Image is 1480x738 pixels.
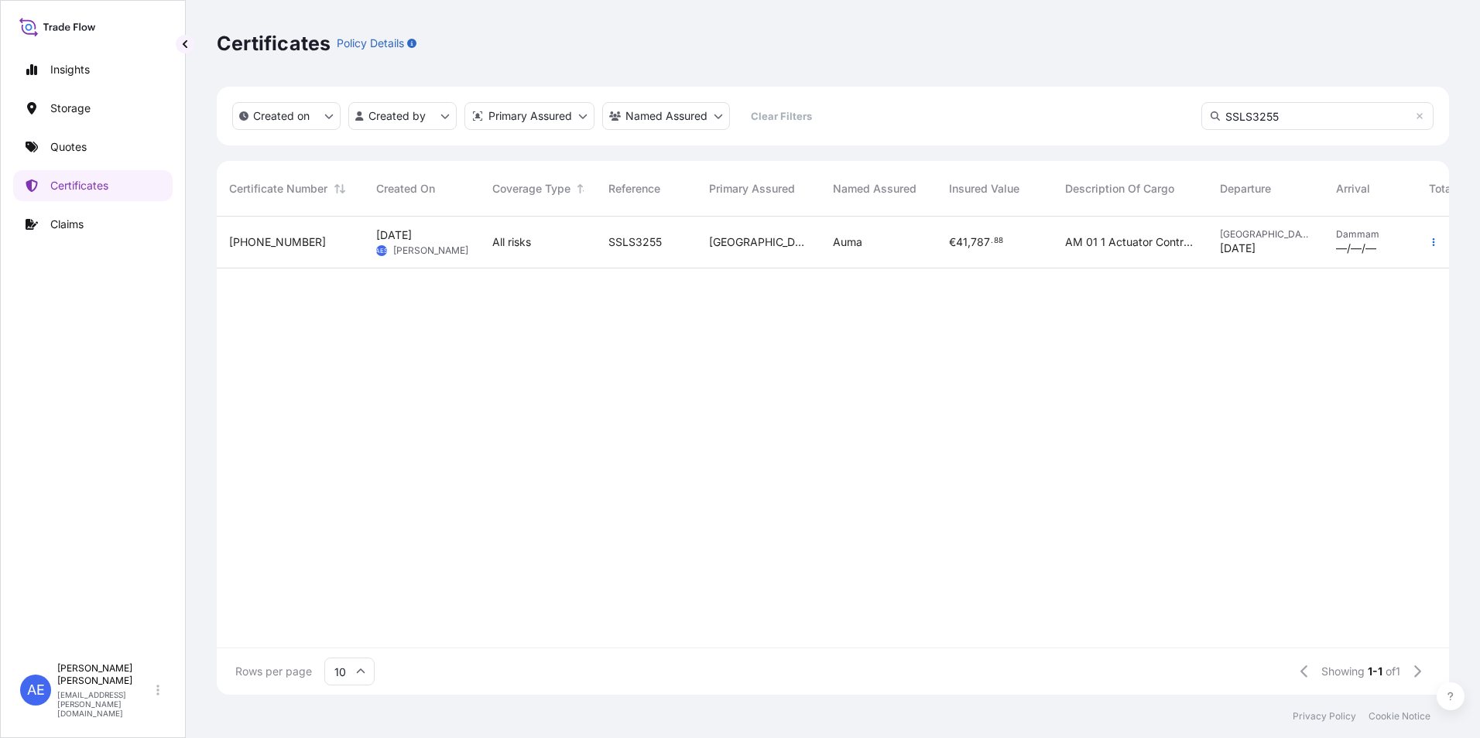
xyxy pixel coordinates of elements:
p: Certificates [217,31,331,56]
span: Description Of Cargo [1065,181,1174,196]
span: Total [1429,181,1454,196]
span: Primary Assured [709,181,795,196]
span: [GEOGRAPHIC_DATA] [1220,228,1311,241]
button: Sort [331,179,349,198]
span: Named Assured [833,181,916,196]
span: Rows per page [235,664,312,679]
span: 88 [994,238,1003,244]
span: Dammam [1336,228,1404,241]
p: Policy Details [337,36,404,51]
span: SSLS3255 [608,234,662,250]
span: , [968,237,971,248]
p: Created on [253,108,310,124]
p: Primary Assured [488,108,572,124]
span: [PHONE_NUMBER] [229,234,326,250]
p: [PERSON_NAME] [PERSON_NAME] [57,662,153,687]
a: Privacy Policy [1293,710,1356,723]
span: AES [375,243,388,258]
span: All risks [492,234,531,250]
a: Cookie Notice [1369,710,1430,723]
span: Coverage Type [492,181,570,196]
span: 787 [971,237,990,248]
input: Search Certificate or Reference... [1201,102,1434,130]
p: Clear Filters [751,108,812,124]
p: Created by [368,108,426,124]
span: of 1 [1386,664,1400,679]
span: [PERSON_NAME] [393,244,468,257]
a: Quotes [13,132,173,162]
span: [DATE] [376,227,412,243]
a: Insights [13,54,173,85]
a: Claims [13,209,173,240]
button: distributor Filter options [464,102,594,130]
span: [DATE] [1220,241,1256,256]
p: Claims [50,217,84,232]
button: createdOn Filter options [232,102,341,130]
p: Storage [50,101,91,116]
a: Certificates [13,170,173,201]
span: [GEOGRAPHIC_DATA] [709,234,808,250]
p: [EMAIL_ADDRESS][PERSON_NAME][DOMAIN_NAME] [57,690,153,718]
span: —/—/— [1336,241,1376,256]
span: Insured Value [949,181,1019,196]
span: AM 01 1 Actuator Controls AUMA 1 MATIC [1065,234,1195,250]
span: Auma [833,234,862,250]
span: Departure [1220,181,1271,196]
p: Insights [50,62,90,77]
span: Showing [1321,664,1365,679]
span: 41 [956,237,968,248]
span: Reference [608,181,660,196]
p: Quotes [50,139,87,155]
a: Storage [13,93,173,124]
span: Created On [376,181,435,196]
span: AE [27,682,45,698]
span: Certificate Number [229,181,327,196]
button: Clear Filters [738,104,824,128]
p: Certificates [50,178,108,193]
span: Arrival [1336,181,1370,196]
span: . [991,238,993,244]
span: 1-1 [1368,664,1382,679]
button: createdBy Filter options [348,102,457,130]
button: Sort [574,179,592,198]
button: cargoOwner Filter options [602,102,730,130]
p: Named Assured [625,108,707,124]
span: € [949,237,956,248]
